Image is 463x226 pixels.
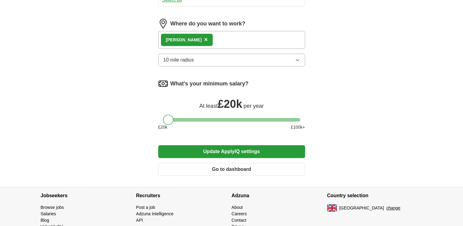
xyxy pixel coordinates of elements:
a: Salaries [41,211,56,216]
button: change [386,205,400,211]
button: 10 mile radius [158,54,305,66]
span: 10 mile radius [163,56,194,64]
img: salary.png [158,79,168,89]
span: £ 20 k [158,124,167,130]
a: Contact [232,218,246,223]
div: [PERSON_NAME] [166,37,202,43]
span: £ 100 k+ [291,124,305,130]
a: Blog [41,218,49,223]
span: × [204,36,208,43]
span: £ 20k [218,98,242,110]
button: Go to dashboard [158,163,305,176]
a: Adzuna Intelligence [136,211,174,216]
a: API [136,218,143,223]
label: What's your minimum salary? [170,80,248,88]
img: UK flag [327,204,337,212]
h4: Country selection [327,187,423,204]
span: per year [244,103,264,109]
label: Where do you want to work? [170,20,245,28]
img: location.png [158,19,168,28]
span: [GEOGRAPHIC_DATA] [339,205,384,211]
a: Browse jobs [41,205,64,210]
a: About [232,205,243,210]
span: At least [199,103,218,109]
a: Careers [232,211,247,216]
button: Update ApplyIQ settings [158,145,305,158]
a: Post a job [136,205,155,210]
button: × [204,35,208,44]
